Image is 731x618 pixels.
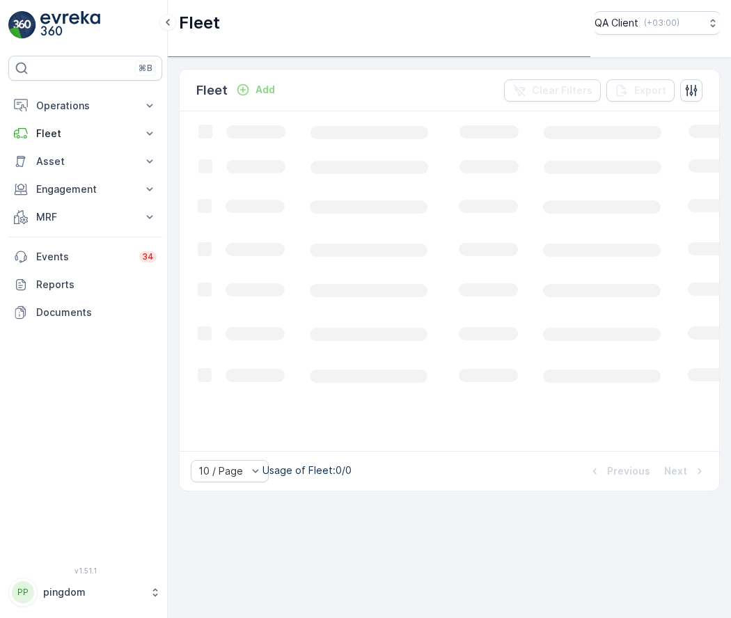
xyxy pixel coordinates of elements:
[262,463,352,477] p: Usage of Fleet : 0/0
[36,154,134,168] p: Asset
[8,148,162,175] button: Asset
[43,585,143,599] p: pingdom
[8,566,162,575] span: v 1.51.1
[634,84,666,97] p: Export
[8,11,36,39] img: logo
[8,175,162,203] button: Engagement
[36,99,134,113] p: Operations
[8,120,162,148] button: Fleet
[606,79,675,102] button: Export
[230,81,281,98] button: Add
[36,278,157,292] p: Reports
[36,210,134,224] p: MRF
[8,578,162,607] button: PPpingdom
[12,581,34,603] div: PP
[8,243,162,271] a: Events34
[40,11,100,39] img: logo_light-DOdMpM7g.png
[8,271,162,299] a: Reports
[595,11,720,35] button: QA Client(+03:00)
[504,79,601,102] button: Clear Filters
[36,250,131,264] p: Events
[36,127,134,141] p: Fleet
[36,306,157,319] p: Documents
[142,251,154,262] p: 34
[663,463,708,480] button: Next
[256,83,275,97] p: Add
[595,16,638,30] p: QA Client
[196,81,228,100] p: Fleet
[8,203,162,231] button: MRF
[607,464,650,478] p: Previous
[8,299,162,326] a: Documents
[532,84,592,97] p: Clear Filters
[586,463,652,480] button: Previous
[644,17,679,29] p: ( +03:00 )
[139,63,152,74] p: ⌘B
[179,12,220,34] p: Fleet
[36,182,134,196] p: Engagement
[8,92,162,120] button: Operations
[664,464,687,478] p: Next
